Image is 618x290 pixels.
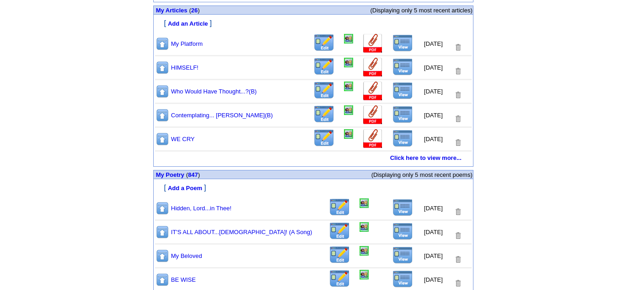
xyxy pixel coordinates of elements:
[362,105,383,125] img: Add Attachment (PDF or .DOC)
[392,223,413,240] img: View this Title
[424,252,443,259] font: [DATE]
[204,184,206,192] font: ]
[171,112,273,119] a: Contemplating... [PERSON_NAME](B)
[329,198,350,216] img: Edit this Title
[156,171,184,178] a: My Poetry
[362,34,383,54] img: Add Attachment (PDF or .DOC)
[424,112,443,119] font: [DATE]
[390,154,462,161] a: Click here to view more...
[171,88,257,95] a: Who Would Have Thought...?(B)
[329,246,350,264] img: Edit this Title
[454,255,462,264] img: Removes this Title
[156,60,169,75] img: Move to top
[191,7,198,14] a: 26
[454,115,462,123] img: Removes this Title
[392,246,413,264] img: View this Title
[454,279,462,288] img: Removes this Title
[171,64,199,71] a: HIMSELF!
[362,129,383,149] img: Add Attachment (PDF or .DOC)
[164,184,166,192] font: [
[371,7,473,14] span: (Displaying only 5 most recent articles)
[424,205,443,212] font: [DATE]
[392,34,413,52] img: View this Title
[156,201,169,215] img: Move to top
[198,171,200,178] span: )
[424,276,443,283] font: [DATE]
[186,171,188,178] span: (
[154,180,157,183] img: shim.gif
[156,249,169,263] img: Move to top
[392,130,413,147] img: View this Title
[392,58,413,76] img: View this Title
[454,208,462,216] img: Removes this Title
[392,199,413,216] img: View this Title
[188,171,198,178] a: 847
[371,171,473,178] font: (Displaying only 5 most recent poems)
[171,229,312,235] a: IT'S ALL ABOUT...[DEMOGRAPHIC_DATA]! (A Song)
[313,82,335,99] img: Edit this Title
[360,198,369,208] img: Add/Remove Photo
[154,15,157,18] img: shim.gif
[424,229,443,235] font: [DATE]
[329,270,350,288] img: Edit this Title
[454,231,462,240] img: Removes this Title
[168,19,208,27] a: Add an Article
[156,225,169,239] img: Move to top
[156,37,169,51] img: Move to top
[154,163,157,166] img: shim.gif
[171,276,196,283] a: BE WISE
[313,105,335,123] img: Edit this Title
[344,129,353,139] img: Add/Remove Photo
[454,43,462,52] img: Removes this Title
[424,64,443,71] font: [DATE]
[360,246,369,256] img: Add/Remove Photo
[329,222,350,240] img: Edit this Title
[171,205,231,212] a: Hidden, Lord...in Thee!
[154,193,157,196] img: shim.gif
[168,20,208,27] font: Add an Article
[156,132,169,146] img: Move to top
[344,34,353,44] img: Add/Remove Photo
[156,84,169,98] img: Move to top
[312,167,315,170] img: shim.gif
[313,58,335,76] img: Edit this Title
[198,7,199,14] span: )
[454,91,462,99] img: Removes this Title
[360,222,369,232] img: Add/Remove Photo
[362,82,383,101] img: Add Attachment (PDF or .DOC)
[344,58,353,67] img: Add/Remove Photo
[164,19,166,27] font: [
[392,270,413,288] img: View this Title
[360,270,369,279] img: Add/Remove Photo
[424,136,443,142] font: [DATE]
[424,88,443,95] font: [DATE]
[168,184,202,192] a: Add a Poem
[392,82,413,99] img: View this Title
[454,138,462,147] img: Removes this Title
[392,106,413,123] img: View this Title
[362,58,383,77] img: Add Attachment (PDF or .DOC)
[156,7,188,14] font: My Articles
[312,2,315,5] img: shim.gif
[171,40,203,47] a: My Platform
[189,7,191,14] span: (
[156,273,169,287] img: Move to top
[156,108,169,122] img: Move to top
[156,6,188,14] a: My Articles
[424,40,443,47] font: [DATE]
[154,28,157,32] img: shim.gif
[344,105,353,115] img: Add/Remove Photo
[454,67,462,76] img: Removes this Title
[313,129,335,147] img: Edit this Title
[313,34,335,52] img: Edit this Title
[210,19,212,27] font: ]
[344,82,353,91] img: Add/Remove Photo
[171,136,195,142] a: WE CRY
[171,252,202,259] a: My Beloved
